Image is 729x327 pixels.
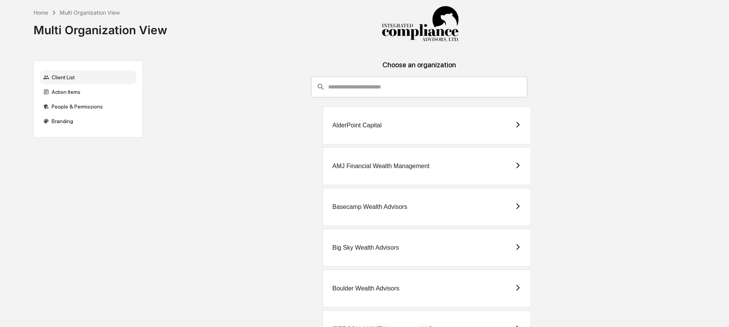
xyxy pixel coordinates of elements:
div: Action Items [40,85,136,99]
div: Multi Organization View [60,9,120,16]
div: AlderPoint Capital [332,122,382,129]
div: Multi Organization View [34,17,167,37]
div: Basecamp Wealth Advisors [332,204,407,210]
div: AMJ Financial Wealth Management [332,163,429,170]
img: Integrated Compliance Advisors [382,6,459,42]
div: Choose an organization [149,61,690,77]
div: People & Permissions [40,100,136,113]
div: consultant-dashboard__filter-organizations-search-bar [311,77,527,97]
div: Client List [40,70,136,84]
div: Branding [40,114,136,128]
div: Big Sky Wealth Advisors [332,244,399,251]
div: Boulder Wealth Advisors [332,285,399,292]
div: Home [34,9,48,16]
